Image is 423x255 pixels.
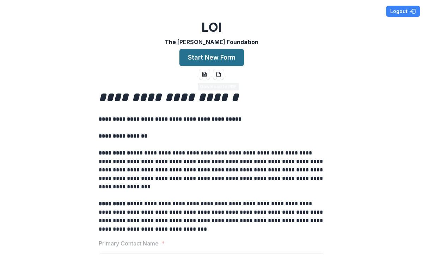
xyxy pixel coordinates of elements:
[199,69,210,80] button: word-download
[99,239,159,248] p: Primary Contact Name
[165,38,258,46] p: The [PERSON_NAME] Foundation
[202,20,222,35] h2: LOI
[213,69,224,80] button: pdf-download
[179,49,244,66] button: Start New Form
[386,6,420,17] button: Logout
